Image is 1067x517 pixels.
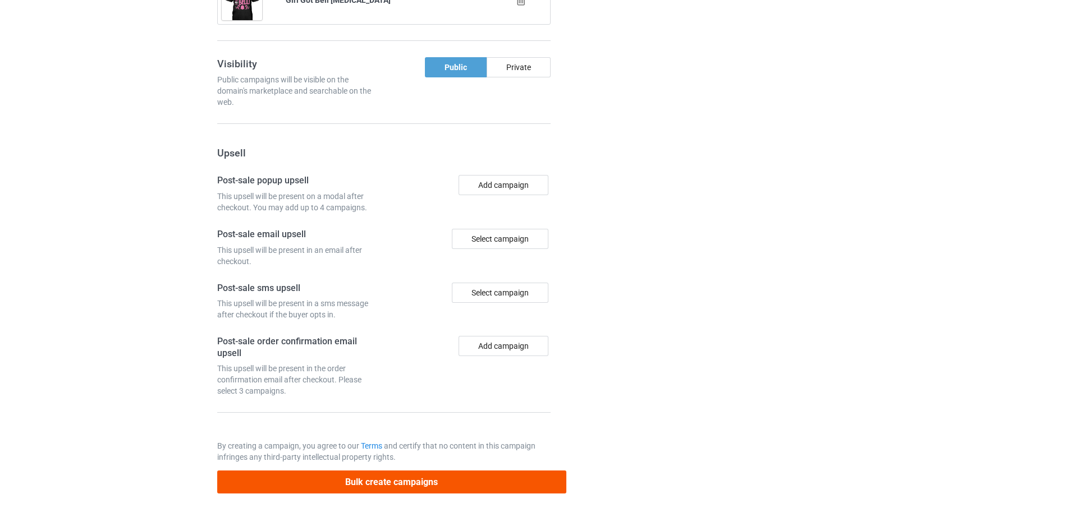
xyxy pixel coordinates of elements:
div: This upsell will be present in the order confirmation email after checkout. Please select 3 campa... [217,363,380,396]
button: Add campaign [459,175,548,195]
div: Public [425,57,487,77]
div: This upsell will be present on a modal after checkout. You may add up to 4 campaigns. [217,191,380,213]
div: Private [487,57,551,77]
p: By creating a campaign, you agree to our and certify that no content in this campaign infringes a... [217,440,551,463]
h4: Post-sale sms upsell [217,283,380,294]
div: This upsell will be present in an email after checkout. [217,244,380,267]
h4: Post-sale email upsell [217,229,380,241]
div: Select campaign [452,229,548,249]
button: Add campaign [459,336,548,356]
div: This upsell will be present in a sms message after checkout if the buyer opts in. [217,298,380,320]
div: Select campaign [452,283,548,303]
h3: Upsell [217,146,551,159]
h4: Post-sale popup upsell [217,175,380,187]
a: Terms [361,441,382,450]
button: Bulk create campaigns [217,470,566,493]
div: Public campaigns will be visible on the domain's marketplace and searchable on the web. [217,74,380,108]
h4: Post-sale order confirmation email upsell [217,336,380,359]
h3: Visibility [217,57,380,70]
